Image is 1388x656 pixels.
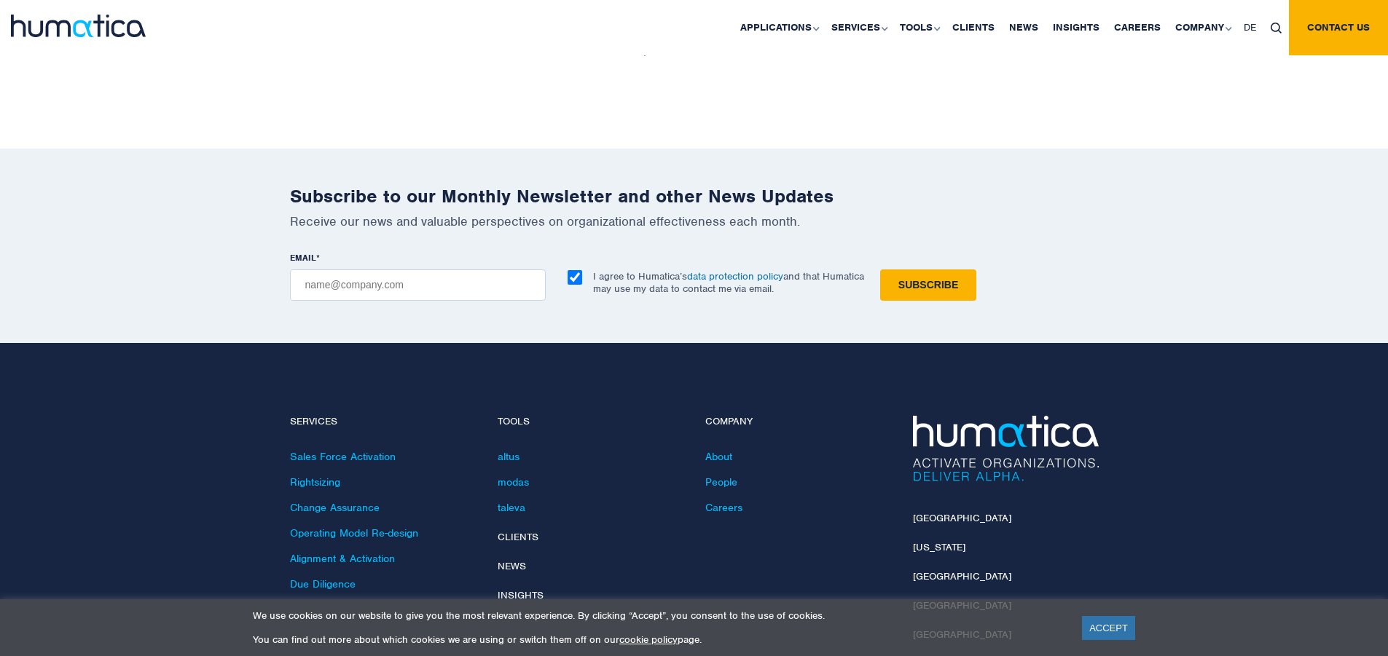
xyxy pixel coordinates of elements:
[290,416,476,428] h4: Services
[290,213,1099,229] p: Receive our news and valuable perspectives on organizational effectiveness each month.
[290,252,316,264] span: EMAIL
[290,475,340,489] a: Rightsizing
[498,589,544,601] a: Insights
[705,475,737,489] a: People
[619,633,678,646] a: cookie policy
[290,526,418,540] a: Operating Model Re-design
[687,270,783,282] a: data protection policy
[290,269,546,301] input: name@company.com
[705,450,732,463] a: About
[498,501,525,514] a: taleva
[290,501,380,514] a: Change Assurance
[1082,616,1135,640] a: ACCEPT
[290,185,1099,208] h2: Subscribe to our Monthly Newsletter and other News Updates
[1271,23,1282,33] img: search_icon
[11,15,146,37] img: logo
[498,416,683,428] h4: Tools
[880,269,976,301] input: Subscribe
[253,633,1064,646] p: You can find out more about which cookies we are using or switch them off on our page.
[498,560,526,572] a: News
[498,450,519,463] a: altus
[253,609,1064,622] p: We use cookies on our website to give you the most relevant experience. By clicking “Accept”, you...
[913,570,1011,582] a: [GEOGRAPHIC_DATA]
[568,270,582,285] input: I agree to Humatica’sdata protection policyand that Humatica may use my data to contact me via em...
[498,531,538,543] a: Clients
[705,416,891,428] h4: Company
[913,416,1099,481] img: Humatica
[913,512,1011,524] a: [GEOGRAPHIC_DATA]
[498,475,529,489] a: modas
[1244,21,1256,33] span: DE
[290,552,395,565] a: Alignment & Activation
[290,450,396,463] a: Sales Force Activation
[705,501,742,514] a: Careers
[290,577,356,590] a: Due Diligence
[913,541,965,553] a: [US_STATE]
[593,270,864,295] p: I agree to Humatica’s and that Humatica may use my data to contact me via email.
